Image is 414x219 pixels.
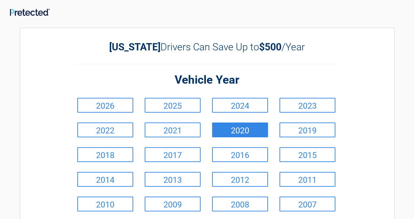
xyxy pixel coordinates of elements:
a: 2014 [77,172,133,187]
b: [US_STATE] [109,41,160,53]
a: 2010 [77,197,133,211]
a: 2023 [280,98,335,113]
a: 2026 [77,98,133,113]
a: 2011 [280,172,335,187]
a: 2007 [280,197,335,211]
a: 2016 [212,147,268,162]
a: 2009 [145,197,201,211]
a: 2015 [280,147,335,162]
a: 2022 [77,123,133,137]
h2: Drivers Can Save Up to /Year [76,41,339,53]
a: 2020 [212,123,268,137]
a: 2008 [212,197,268,211]
a: 2013 [145,172,201,187]
a: 2024 [212,98,268,113]
a: 2018 [77,147,133,162]
a: 2019 [280,123,335,137]
a: 2017 [145,147,201,162]
b: $500 [259,41,281,53]
a: 2021 [145,123,201,137]
h2: Vehicle Year [76,72,339,88]
a: 2012 [212,172,268,187]
a: 2025 [145,98,201,113]
img: Main Logo [10,9,50,16]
